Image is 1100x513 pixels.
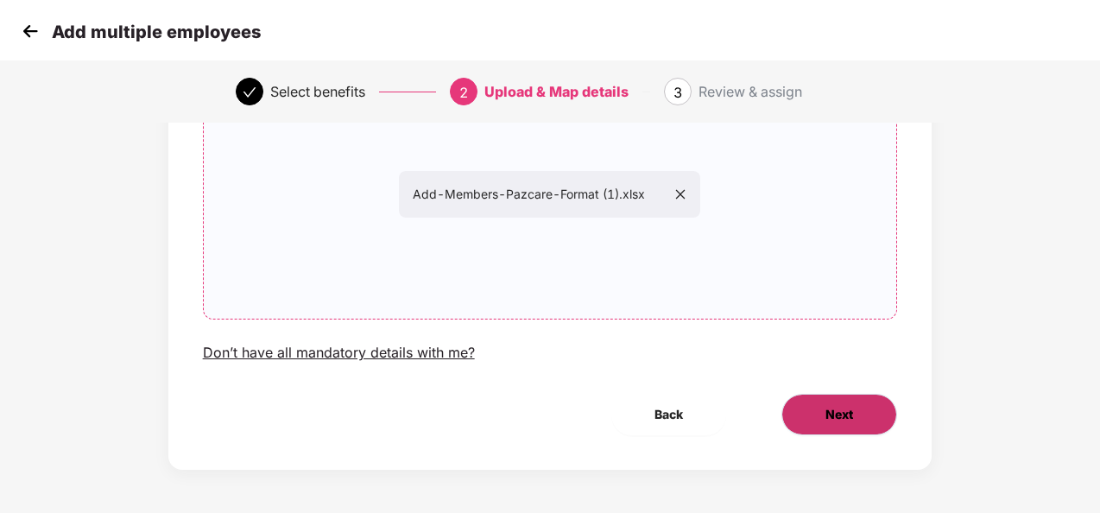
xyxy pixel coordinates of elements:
span: Back [654,405,683,424]
span: 3 [673,84,682,101]
span: Next [825,405,853,424]
p: Add multiple employees [52,22,261,42]
span: 2 [459,84,468,101]
div: Review & assign [699,78,802,105]
div: Don’t have all mandatory details with me? [203,344,475,362]
span: close [674,188,686,200]
span: check [243,85,256,99]
button: Back [611,394,726,435]
img: svg+xml;base64,PHN2ZyB4bWxucz0iaHR0cDovL3d3dy53My5vcmcvMjAwMC9zdmciIHdpZHRoPSIzMCIgaGVpZ2h0PSIzMC... [17,18,43,44]
div: Select benefits [270,78,365,105]
span: Add-Members-Pazcare-Format (1).xlsx close [204,70,897,319]
button: Next [781,394,897,435]
div: Upload & Map details [484,78,629,105]
span: Add-Members-Pazcare-Format (1).xlsx [413,187,686,201]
